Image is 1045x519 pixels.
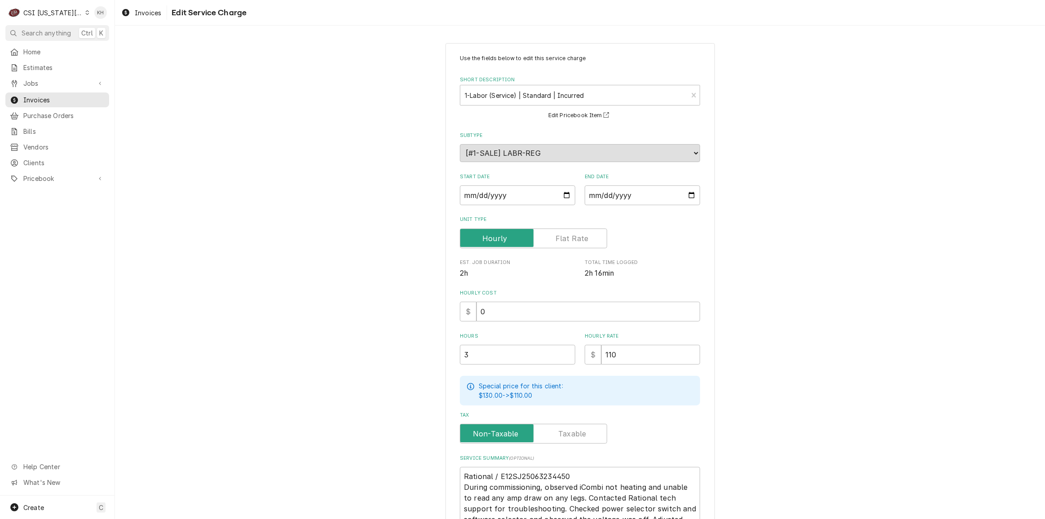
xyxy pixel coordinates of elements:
[460,412,700,444] div: Tax
[23,504,44,511] span: Create
[460,269,468,277] span: 2h
[460,132,700,139] label: Subtype
[23,8,83,18] div: CSI [US_STATE][GEOGRAPHIC_DATA]
[460,259,575,266] span: Est. Job Duration
[585,173,700,180] label: End Date
[547,110,613,121] button: Edit Pricebook Item
[460,290,700,321] div: Hourly Cost
[94,6,107,19] div: KH
[23,478,104,487] span: What's New
[460,173,575,205] div: Start Date
[118,5,165,20] a: Invoices
[23,111,105,120] span: Purchase Orders
[23,462,104,471] span: Help Center
[460,290,700,297] label: Hourly Cost
[135,8,161,18] span: Invoices
[585,259,700,266] span: Total Time Logged
[460,132,700,162] div: Subtype
[5,171,109,186] a: Go to Pricebook
[8,6,21,19] div: C
[460,216,700,223] label: Unit Type
[5,475,109,490] a: Go to What's New
[460,302,476,321] div: $
[23,127,105,136] span: Bills
[585,268,700,279] span: Total Time Logged
[81,28,93,38] span: Ctrl
[460,76,700,121] div: Short Description
[23,174,91,183] span: Pricebook
[460,216,700,248] div: Unit Type
[23,158,105,167] span: Clients
[460,173,575,180] label: Start Date
[460,185,575,205] input: yyyy-mm-dd
[5,124,109,139] a: Bills
[460,333,575,340] label: Hours
[5,60,109,75] a: Estimates
[460,54,700,62] p: Use the fields below to edit this service charge
[5,108,109,123] a: Purchase Orders
[99,503,103,512] span: C
[169,7,247,19] span: Edit Service Charge
[585,185,700,205] input: yyyy-mm-dd
[8,6,21,19] div: CSI Kansas City's Avatar
[5,140,109,154] a: Vendors
[23,63,105,72] span: Estimates
[99,28,103,38] span: K
[22,28,71,38] span: Search anything
[509,456,534,461] span: ( optional )
[23,142,105,152] span: Vendors
[5,92,109,107] a: Invoices
[460,455,700,462] label: Service Summary
[585,173,700,205] div: End Date
[94,6,107,19] div: Kelsey Hetlage's Avatar
[23,95,105,105] span: Invoices
[23,47,105,57] span: Home
[23,79,91,88] span: Jobs
[5,76,109,91] a: Go to Jobs
[585,269,614,277] span: 2h 16min
[479,381,563,391] p: Special price for this client:
[585,345,601,365] div: $
[5,459,109,474] a: Go to Help Center
[5,155,109,170] a: Clients
[585,259,700,278] div: Total Time Logged
[585,333,700,365] div: [object Object]
[460,76,700,84] label: Short Description
[460,333,575,365] div: [object Object]
[5,44,109,59] a: Home
[460,268,575,279] span: Est. Job Duration
[460,259,575,278] div: Est. Job Duration
[479,391,533,399] span: $130.00 -> $110.00
[460,412,700,419] label: Tax
[585,333,700,340] label: Hourly Rate
[5,25,109,41] button: Search anythingCtrlK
